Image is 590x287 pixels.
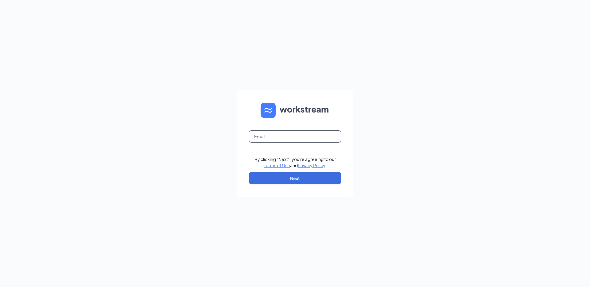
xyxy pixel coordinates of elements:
div: By clicking "Next", you're agreeing to our and . [254,156,336,168]
img: WS logo and Workstream text [261,103,329,118]
a: Terms of Use [264,163,290,168]
a: Privacy Policy [298,163,325,168]
button: Next [249,172,341,184]
input: Email [249,130,341,143]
